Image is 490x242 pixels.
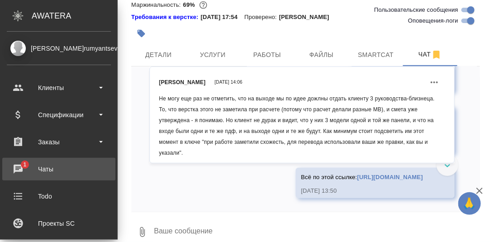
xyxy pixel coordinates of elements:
[301,186,423,195] div: [DATE] 13:50
[7,217,111,230] div: Проекты SC
[7,162,111,176] div: Чаты
[357,174,423,180] a: [URL][DOMAIN_NAME]
[7,81,111,95] div: Клиенты
[279,13,336,22] p: [PERSON_NAME]
[32,7,118,25] div: AWATERA
[300,49,343,61] span: Файлы
[7,135,111,149] div: Заказы
[408,16,458,25] span: Оповещения-логи
[408,49,452,60] span: Чат
[191,49,235,61] span: Услуги
[431,49,442,60] svg: Отписаться
[2,158,115,180] a: 1Чаты
[7,43,111,53] div: [PERSON_NAME]rumyantseva
[423,71,445,93] button: Действия
[354,49,398,61] span: Smartcat
[137,49,180,61] span: Детали
[245,49,289,61] span: Работы
[2,185,115,208] a: Todo
[159,80,206,85] span: [PERSON_NAME]
[7,108,111,122] div: Спецификации
[201,13,245,22] p: [DATE] 17:54
[245,13,279,22] p: Проверено:
[462,194,477,213] span: 🙏
[183,1,197,8] p: 69%
[131,1,183,8] p: Маржинальность:
[131,13,201,22] a: Требования к верстке:
[131,24,151,43] button: Добавить тэг
[301,174,423,180] span: Всё по этой ссылке:
[2,212,115,235] a: Проекты SC
[7,190,111,203] div: Todo
[374,5,458,14] span: Пользовательские сообщения
[18,160,32,169] span: 1
[215,80,242,85] span: [DATE] 14:06
[458,192,481,215] button: 🙏
[159,95,435,156] span: Не могу еще раз не отметить, что на выходе мы по идее дожлны отдать клиенту 3 руководства-близнец...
